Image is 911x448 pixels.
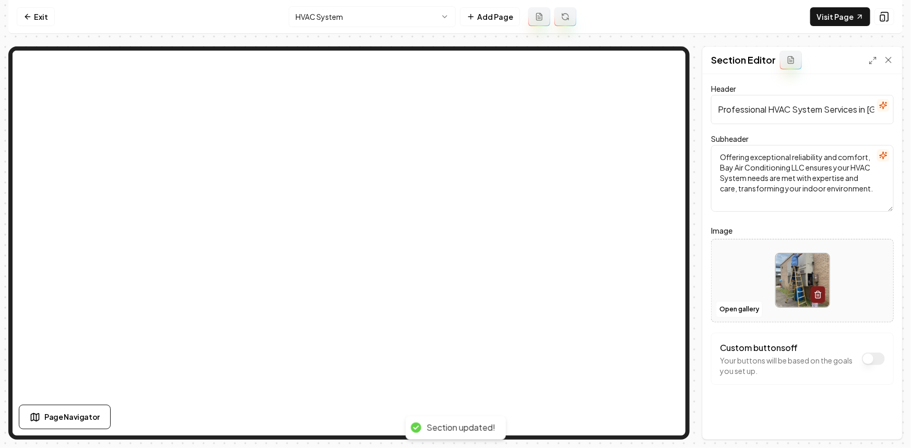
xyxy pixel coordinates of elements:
input: Header [711,95,894,124]
button: Add Page [460,7,520,26]
h2: Section Editor [711,53,776,67]
a: Exit [17,7,55,26]
img: image [776,253,830,307]
button: Add admin section prompt [780,51,802,69]
div: Section updated! [427,422,495,433]
button: Regenerate page [554,7,576,26]
label: Header [711,84,736,93]
p: Your buttons will be based on the goals you set up. [720,355,857,376]
button: Add admin page prompt [528,7,550,26]
button: Open gallery [716,301,763,318]
label: Custom buttons off [720,342,798,353]
span: Page Navigator [44,411,100,422]
label: Subheader [711,134,749,143]
label: Image [711,224,894,237]
a: Visit Page [810,7,870,26]
button: Page Navigator [19,405,111,429]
